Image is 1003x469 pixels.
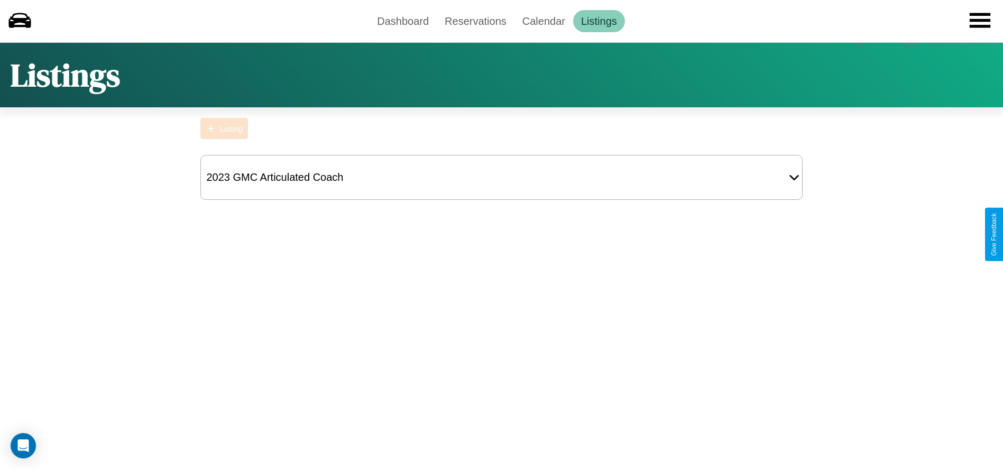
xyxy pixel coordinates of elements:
[220,124,243,133] div: Listing
[369,10,437,32] a: Dashboard
[200,118,248,139] button: Listing
[990,213,998,256] div: Give Feedback
[11,433,36,458] div: Open Intercom Messenger
[573,10,625,32] a: Listings
[201,166,348,189] div: 2023 GMC Articulated Coach
[437,10,514,32] a: Reservations
[514,10,573,32] a: Calendar
[11,53,120,97] h1: Listings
